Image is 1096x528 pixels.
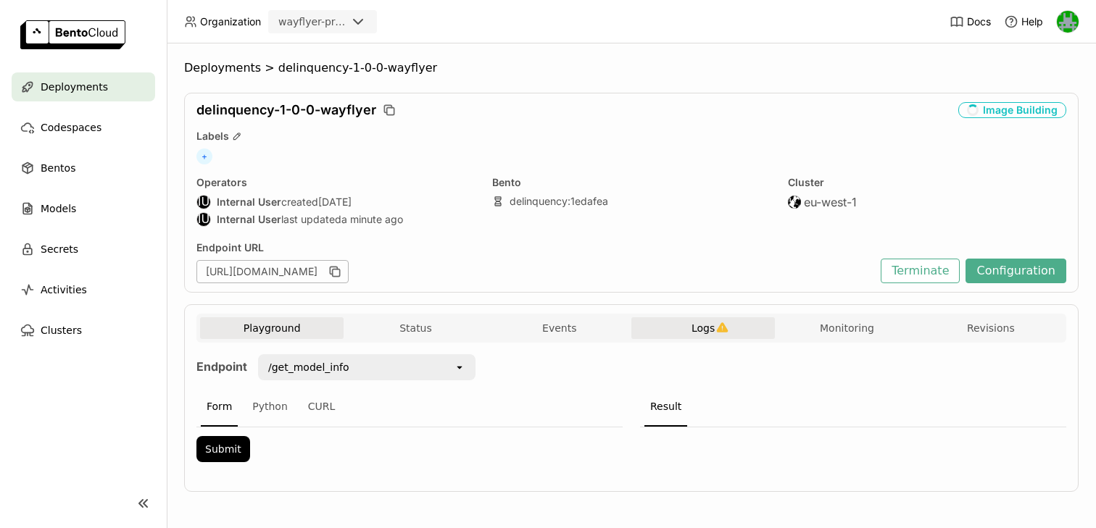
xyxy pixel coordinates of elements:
a: Models [12,194,155,223]
button: Playground [200,317,344,339]
span: eu-west-1 [804,195,857,209]
strong: Endpoint [196,359,247,374]
div: last updated [196,212,475,227]
input: Selected wayflyer-prod. [348,15,349,30]
div: Labels [196,130,1066,143]
a: Activities [12,275,155,304]
img: logo [20,20,125,49]
div: Form [201,387,238,427]
div: wayflyer-prod [278,14,346,29]
div: /get_model_info [268,360,349,374]
div: Image Building [958,102,1066,118]
a: Secrets [12,235,155,264]
nav: Breadcrumbs navigation [184,61,1079,75]
span: Organization [200,15,261,28]
div: IU [197,196,210,209]
img: Sean Hickey [1057,11,1079,33]
span: a minute ago [341,213,403,226]
span: Logs [692,322,715,335]
button: Events [488,317,631,339]
svg: open [454,361,465,373]
strong: Internal User [217,196,281,209]
input: Selected /get_model_info. [351,360,352,374]
div: CURL [302,387,341,427]
button: Status [344,317,487,339]
span: Docs [967,15,991,28]
a: Docs [950,14,991,29]
span: Activities [41,281,87,298]
div: Internal User [196,212,211,227]
span: + [196,148,212,164]
div: Result [644,387,687,427]
div: Cluster [788,176,1066,189]
i: loading [965,102,980,117]
button: Monitoring [775,317,918,339]
a: Deployments [12,72,155,101]
a: Codespaces [12,113,155,142]
button: Terminate [881,259,960,283]
strong: Internal User [217,213,281,226]
span: > [261,61,278,75]
span: Help [1021,15,1043,28]
div: Bento [492,176,771,189]
div: Endpoint URL [196,241,873,254]
span: Deployments [41,78,108,96]
span: Codespaces [41,119,101,136]
span: Clusters [41,322,82,339]
div: Python [246,387,294,427]
span: delinquency-1-0-0-wayflyer [278,61,437,75]
span: [DATE] [318,196,352,209]
button: Revisions [919,317,1063,339]
a: Bentos [12,154,155,183]
button: Submit [196,436,250,462]
button: Configuration [966,259,1066,283]
div: [URL][DOMAIN_NAME] [196,260,349,283]
span: Deployments [184,61,261,75]
span: Models [41,200,76,217]
span: Bentos [41,159,75,177]
span: delinquency-1-0-0-wayflyer [196,102,376,118]
div: Internal User [196,195,211,209]
div: Help [1004,14,1043,29]
div: Operators [196,176,475,189]
a: Clusters [12,316,155,345]
div: IU [197,213,210,226]
div: created [196,195,475,209]
a: delinquency:1edafea [510,195,608,208]
span: Secrets [41,240,78,258]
